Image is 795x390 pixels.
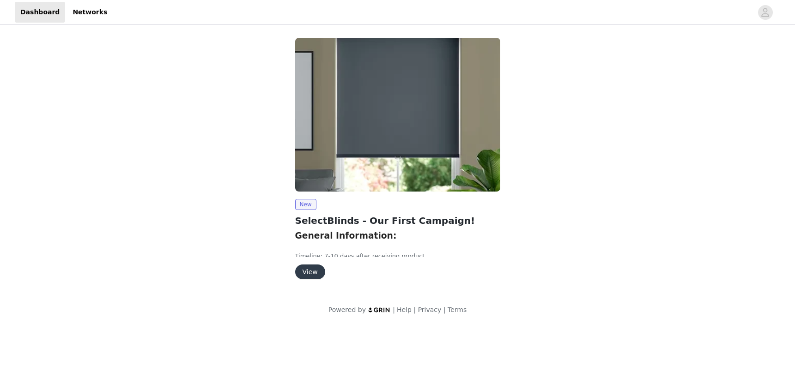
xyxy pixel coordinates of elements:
a: Dashboard [15,2,65,23]
button: View [295,264,325,279]
span: New [295,199,316,210]
span: Powered by [328,306,366,313]
span: | [413,306,416,313]
img: logo [368,307,391,313]
div: avatar [761,5,770,20]
a: Privacy [418,306,442,313]
p: Timeline: 7-10 days after receiving product [295,252,500,261]
span: | [393,306,395,313]
a: Help [397,306,412,313]
span: | [443,306,446,313]
a: Networks [67,2,113,23]
a: Terms [448,306,467,313]
img: SelectBlinds (Joybyte) [295,38,500,192]
strong: General Information: [295,231,397,240]
h2: SelectBlinds - Our First Campaign! [295,214,500,228]
a: View [295,269,325,276]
